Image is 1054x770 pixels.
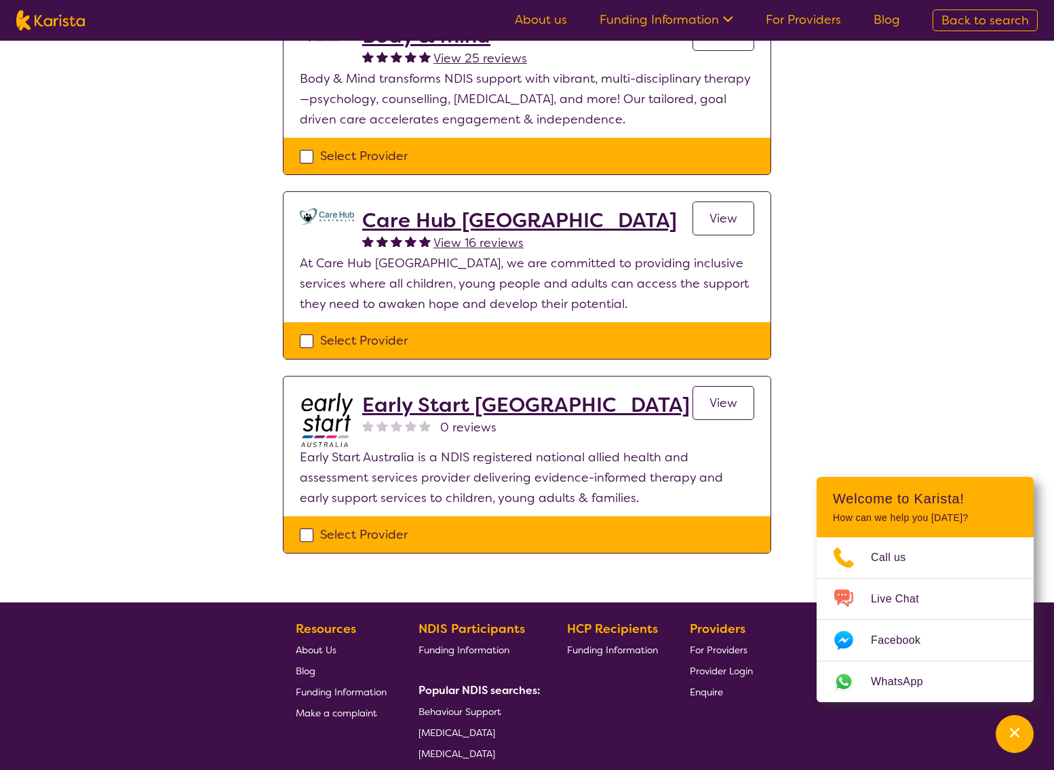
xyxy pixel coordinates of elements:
a: Funding Information [600,12,733,28]
a: View 16 reviews [433,233,524,253]
span: About Us [296,644,336,656]
a: View [692,201,754,235]
b: Popular NDIS searches: [418,683,541,697]
h2: Welcome to Karista! [833,490,1017,507]
a: Enquire [690,681,753,702]
img: fullstar [362,235,374,247]
span: Blog [296,665,315,677]
a: Funding Information [567,639,658,660]
span: Provider Login [690,665,753,677]
span: Funding Information [418,644,509,656]
img: Karista logo [16,10,85,31]
a: Back to search [933,9,1038,31]
img: bdpoyytkvdhmeftzccod.jpg [300,393,354,447]
a: Blog [296,660,387,681]
span: View 25 reviews [433,50,527,66]
img: nonereviewstar [376,420,388,431]
span: View 16 reviews [433,235,524,251]
a: Make a complaint [296,702,387,723]
a: [MEDICAL_DATA] [418,743,535,764]
img: nonereviewstar [362,420,374,431]
span: Facebook [871,630,937,651]
b: NDIS Participants [418,621,525,637]
span: For Providers [690,644,747,656]
a: Web link opens in a new tab. [817,661,1034,702]
span: WhatsApp [871,672,939,692]
a: Blog [874,12,900,28]
b: HCP Recipients [567,621,658,637]
img: fullstar [362,51,374,62]
img: fullstar [376,51,388,62]
span: Behaviour Support [418,706,501,718]
a: View 25 reviews [433,48,527,69]
a: View [692,386,754,420]
span: Make a complaint [296,707,377,719]
a: Early Start [GEOGRAPHIC_DATA] [362,393,690,417]
span: [MEDICAL_DATA] [418,727,495,739]
span: [MEDICAL_DATA] [418,748,495,760]
img: nonereviewstar [405,420,416,431]
a: Funding Information [296,681,387,702]
img: fullstar [391,235,402,247]
a: About Us [296,639,387,660]
a: [MEDICAL_DATA] [418,722,535,743]
span: Funding Information [567,644,658,656]
img: ghwmlfce3t00xkecpakn.jpg [300,208,354,225]
a: For Providers [690,639,753,660]
img: fullstar [391,51,402,62]
span: Live Chat [871,589,935,609]
img: fullstar [419,51,431,62]
img: nonereviewstar [391,420,402,431]
p: Early Start Australia is a NDIS registered national allied health and assessment services provide... [300,447,754,508]
ul: Choose channel [817,537,1034,702]
a: Provider Login [690,660,753,681]
img: nonereviewstar [419,420,431,431]
span: Funding Information [296,686,387,698]
p: Body & Mind transforms NDIS support with vibrant, multi-disciplinary therapy—psychology, counsell... [300,69,754,130]
span: View [709,395,737,411]
span: 0 reviews [440,417,496,438]
img: fullstar [405,51,416,62]
a: Funding Information [418,639,535,660]
img: fullstar [405,235,416,247]
a: Care Hub [GEOGRAPHIC_DATA] [362,208,677,233]
div: Channel Menu [817,477,1034,702]
span: Enquire [690,686,723,698]
p: How can we help you [DATE]? [833,512,1017,524]
span: Back to search [941,12,1029,28]
a: For Providers [766,12,841,28]
b: Resources [296,621,356,637]
button: Channel Menu [996,715,1034,753]
b: Providers [690,621,745,637]
a: Behaviour Support [418,701,535,722]
span: Call us [871,547,922,568]
a: About us [515,12,567,28]
span: View [709,210,737,227]
img: fullstar [419,235,431,247]
img: fullstar [376,235,388,247]
p: At Care Hub [GEOGRAPHIC_DATA], we are committed to providing inclusive services where all childre... [300,253,754,314]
